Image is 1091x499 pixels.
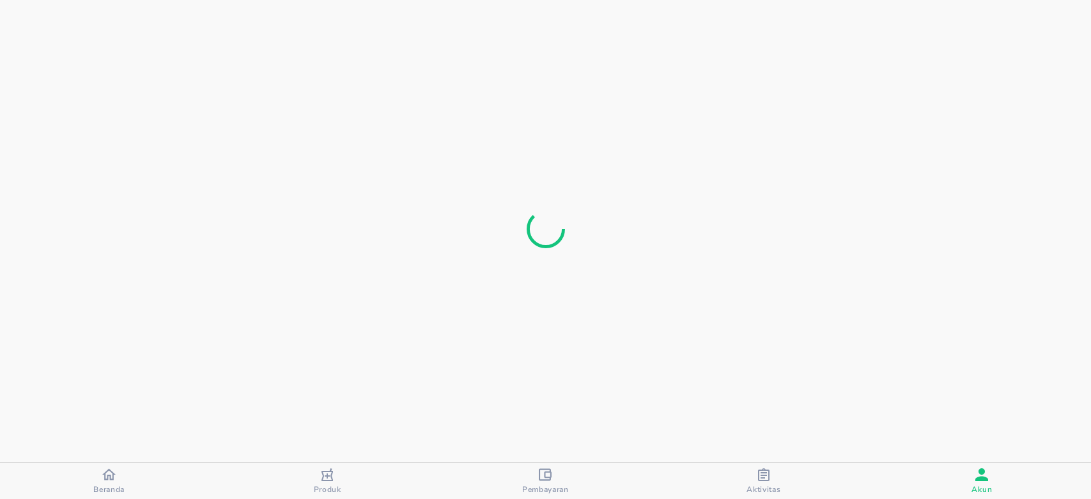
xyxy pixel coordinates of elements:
[747,484,780,495] span: Aktivitas
[873,463,1091,499] button: Akun
[522,484,569,495] span: Pembayaran
[314,484,341,495] span: Produk
[654,463,872,499] button: Aktivitas
[437,463,654,499] button: Pembayaran
[218,463,436,499] button: Produk
[971,484,992,495] span: Akun
[93,484,125,495] span: Beranda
